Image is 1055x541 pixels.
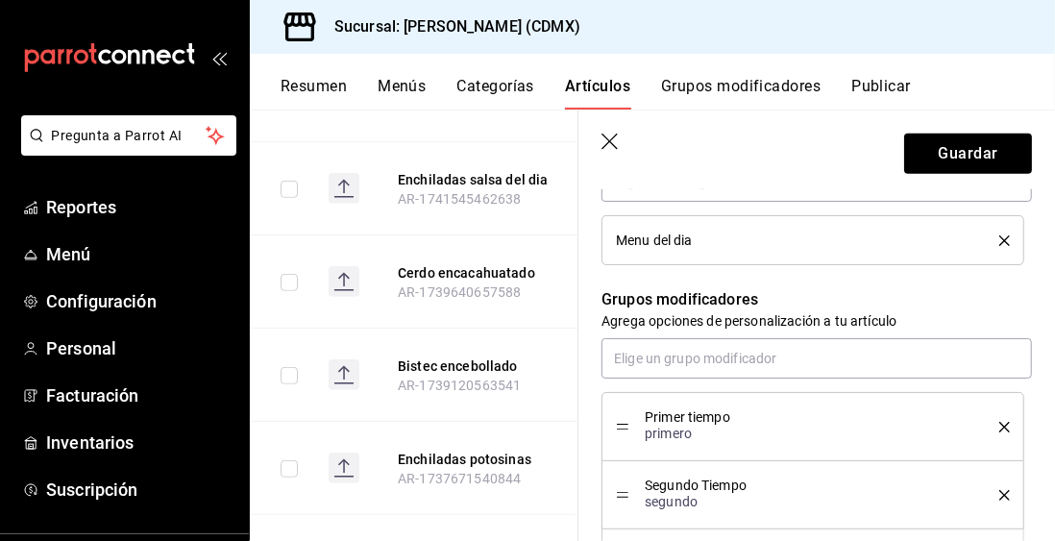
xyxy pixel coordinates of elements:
button: edit-product-location [398,170,552,189]
h3: Sucursal: [PERSON_NAME] (CDMX) [319,15,580,38]
span: Pregunta a Parrot AI [52,126,207,146]
span: Personal [46,335,233,361]
p: primero [645,424,970,443]
button: delete [986,422,1010,432]
p: Agrega opciones de personalización a tu artículo [601,311,1032,331]
span: Reportes [46,194,233,220]
button: Menús [378,77,426,110]
span: AR-1741714050658 [398,98,521,113]
p: Grupos modificadores [601,288,1032,311]
span: Inventarios [46,430,233,455]
a: Pregunta a Parrot AI [13,139,236,160]
span: Segundo Tiempo [645,479,970,492]
button: Resumen [281,77,347,110]
button: Publicar [851,77,911,110]
span: AR-1737671540844 [398,471,521,486]
button: open_drawer_menu [211,50,227,65]
span: Facturación [46,382,233,408]
button: Artículos [565,77,630,110]
input: Elige un grupo modificador [601,338,1032,379]
span: Configuración [46,288,233,314]
span: Menú [46,241,233,267]
span: Primer tiempo [645,410,970,424]
button: Grupos modificadores [661,77,821,110]
button: Pregunta a Parrot AI [21,115,236,156]
span: Suscripción [46,477,233,503]
button: edit-product-location [398,263,552,283]
button: Categorías [457,77,535,110]
button: Guardar [904,134,1032,174]
span: AR-1739120563541 [398,378,521,393]
button: edit-product-location [398,450,552,469]
div: navigation tabs [281,77,1055,110]
p: segundo [645,492,970,511]
span: Menu del dia [616,234,693,247]
button: delete [986,490,1010,501]
button: edit-product-location [398,357,552,376]
span: AR-1741545462638 [398,191,521,207]
button: delete [986,235,1010,246]
span: AR-1739640657588 [398,284,521,300]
